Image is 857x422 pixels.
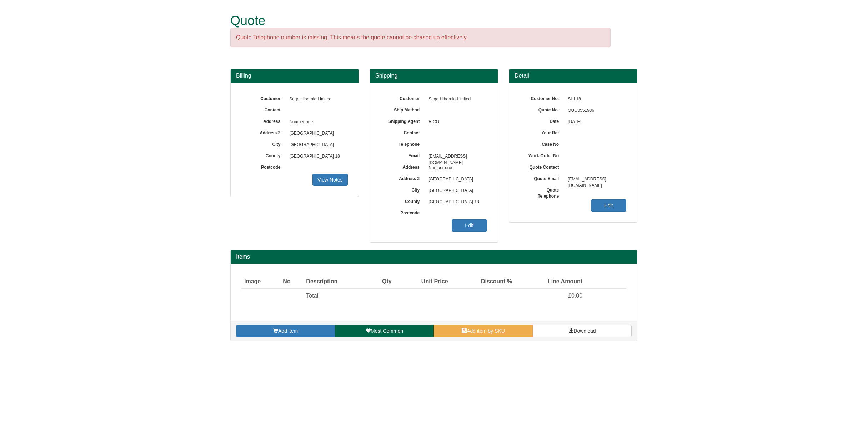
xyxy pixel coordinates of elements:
label: Postcode [241,162,286,170]
label: Address 2 [381,174,425,182]
label: Telephone [381,139,425,148]
label: Shipping Agent [381,116,425,125]
span: [EMAIL_ADDRESS][DOMAIN_NAME] [425,151,487,162]
label: City [241,139,286,148]
span: [GEOGRAPHIC_DATA] [286,128,348,139]
span: Add item [278,328,298,334]
h3: Billing [236,73,353,79]
label: Address 2 [241,128,286,136]
th: Qty [368,275,394,289]
td: Total [303,289,368,303]
label: Postcode [381,208,425,216]
th: Discount % [451,275,515,289]
span: Add item by SKU [467,328,505,334]
span: Number one [286,116,348,128]
label: Quote No. [520,105,564,113]
th: Image [241,275,280,289]
th: No [280,275,303,289]
h3: Detail [515,73,632,79]
span: [GEOGRAPHIC_DATA] [425,185,487,197]
span: Most Common [371,328,403,334]
label: County [241,151,286,159]
span: [EMAIL_ADDRESS][DOMAIN_NAME] [564,174,626,185]
label: Quote Telephone [520,185,564,199]
label: County [381,197,425,205]
label: Contact [381,128,425,136]
label: Quote Contact [520,162,564,170]
span: [GEOGRAPHIC_DATA] [286,139,348,151]
label: Case No [520,139,564,148]
span: Sage Hibernia Limited [286,94,348,105]
a: Edit [591,199,626,212]
th: Unit Price [395,275,451,289]
span: Sage Hibernia Limited [425,94,487,105]
a: Download [533,325,632,337]
span: [DATE] [564,116,626,128]
h2: Items [236,254,632,260]
span: [GEOGRAPHIC_DATA] [425,174,487,185]
a: Edit [452,219,487,232]
span: £0.00 [568,293,582,299]
span: SHL18 [564,94,626,105]
div: Quote Telephone number is missing. This means the quote cannot be chased up effectively. [230,28,611,48]
label: Address [381,162,425,170]
span: RICO [425,116,487,128]
label: Customer [241,94,286,102]
th: Description [303,275,368,289]
label: Date [520,116,564,125]
h3: Shipping [375,73,492,79]
label: Email [381,151,425,159]
h1: Quote [230,14,611,28]
label: Ship Method [381,105,425,113]
label: City [381,185,425,193]
label: Address [241,116,286,125]
label: Customer [381,94,425,102]
span: QUO0551936 [564,105,626,116]
th: Line Amount [515,275,585,289]
label: Quote Email [520,174,564,182]
a: View Notes [312,174,348,186]
label: Customer No. [520,94,564,102]
span: [GEOGRAPHIC_DATA] 18 [286,151,348,162]
span: Number one [425,162,487,174]
span: [GEOGRAPHIC_DATA] 18 [425,197,487,208]
label: Contact [241,105,286,113]
label: Work Order No [520,151,564,159]
span: Download [573,328,596,334]
label: Your Ref [520,128,564,136]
